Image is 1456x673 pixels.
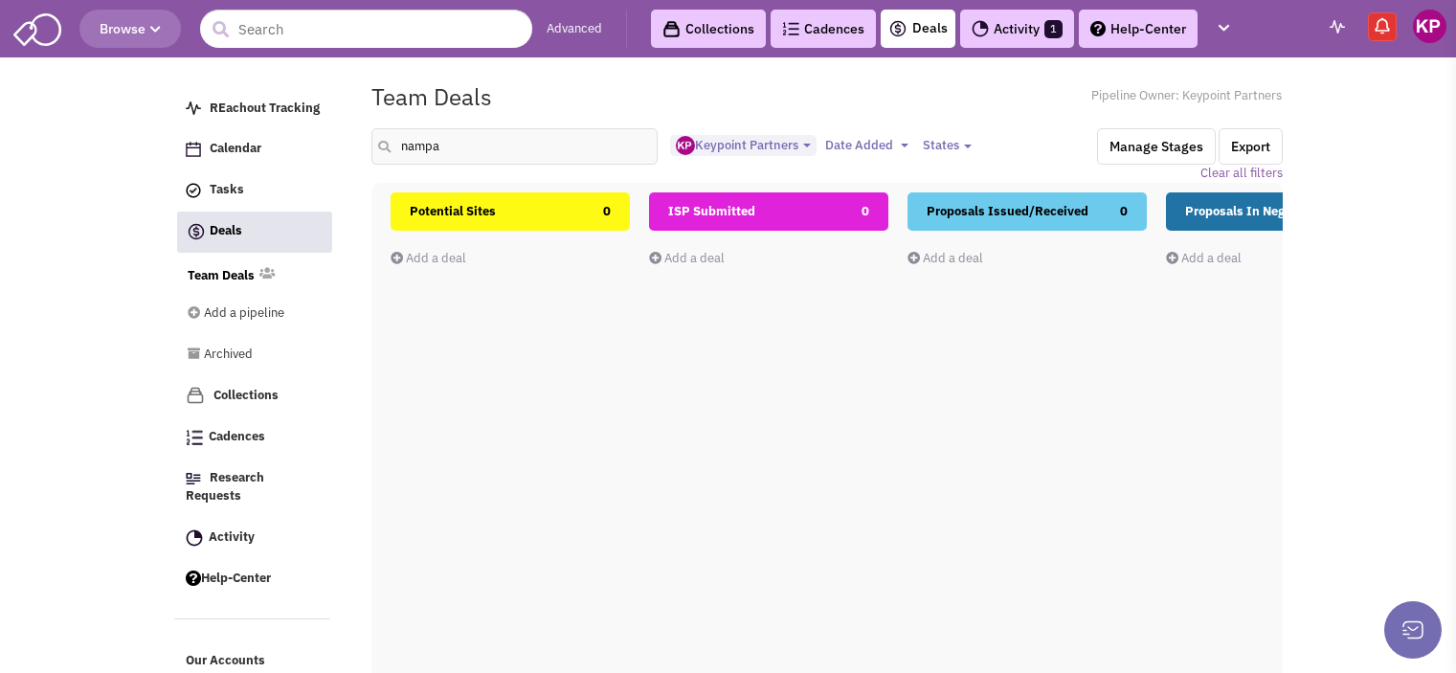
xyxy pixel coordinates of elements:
span: Cadences [209,429,265,445]
input: Search [200,10,532,48]
span: REachout Tracking [210,100,320,116]
button: States [917,135,977,156]
a: Clear all filters [1200,165,1283,183]
a: Add a deal [391,250,466,266]
span: 0 [1120,192,1128,231]
img: icon-tasks.png [186,183,201,198]
span: Keypoint Partners [676,137,798,153]
a: Add a deal [907,250,983,266]
span: Date Added [825,137,893,153]
a: Activity [176,520,331,556]
a: Add a deal [649,250,725,266]
span: Collections [213,387,279,403]
a: Calendar [176,131,331,168]
img: Calendar.png [186,142,201,157]
img: icon-collection-lavender-black.svg [662,20,681,38]
span: ISP Submitted [668,203,755,219]
button: Export [1219,128,1283,165]
span: Calendar [210,141,261,157]
a: Collections [651,10,766,48]
span: 0 [603,192,611,231]
span: Our Accounts [186,653,265,669]
img: Cadences_logo.png [782,22,799,35]
a: Advanced [547,20,602,38]
span: 1 [1044,20,1063,38]
button: Manage Stages [1097,128,1216,165]
a: Add a pipeline [188,296,304,332]
a: REachout Tracking [176,91,331,127]
a: Tasks [176,172,331,209]
a: Team Deals [188,267,255,285]
a: Add a deal [1166,250,1242,266]
span: Proposals Issued/Received [927,203,1088,219]
span: Activity [209,528,255,545]
span: Tasks [210,182,244,198]
button: Browse [79,10,181,48]
a: Research Requests [176,460,331,515]
span: Proposals In Negotiations [1185,203,1336,219]
img: ny_GipEnDU-kinWYCc5EwQ.png [676,136,695,155]
span: States [923,137,959,153]
img: icon-deals.svg [187,220,206,243]
img: Activity.png [186,529,203,547]
img: Keypoint Partners [1413,10,1446,43]
a: Deals [177,212,332,253]
img: Cadences_logo.png [186,430,203,445]
img: Activity.png [972,20,989,37]
button: Keypoint Partners [670,135,817,157]
img: help.png [186,571,201,586]
button: Date Added [819,135,914,156]
a: Deals [888,17,948,40]
a: Collections [176,377,331,415]
h1: Team Deals [371,84,492,109]
a: Cadences [176,419,331,456]
img: help.png [1090,21,1106,36]
span: Pipeline Owner: Keypoint Partners [1091,87,1283,105]
img: SmartAdmin [13,10,61,46]
span: Potential Sites [410,203,496,219]
span: Research Requests [186,470,264,505]
input: Search deals [371,128,659,165]
a: Activity1 [960,10,1074,48]
img: icon-collection-lavender.png [186,386,205,405]
a: Help-Center [176,561,331,597]
a: Help-Center [1079,10,1198,48]
img: icon-deals.svg [888,17,907,40]
span: 0 [862,192,869,231]
a: Cadences [771,10,876,48]
span: Browse [100,20,161,37]
a: Archived [188,337,304,373]
img: Research.png [186,473,201,484]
